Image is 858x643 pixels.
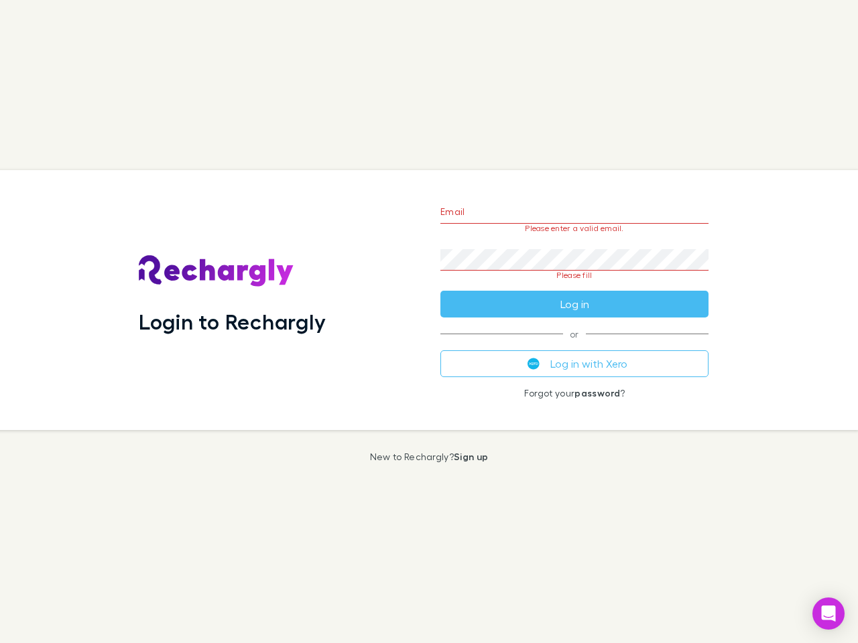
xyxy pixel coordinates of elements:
button: Log in [440,291,709,317]
p: Please fill [440,271,709,280]
img: Rechargly's Logo [139,255,294,287]
a: password [574,387,620,399]
div: Open Intercom Messenger [812,597,845,630]
p: Please enter a valid email. [440,224,709,233]
h1: Login to Rechargly [139,309,326,334]
p: Forgot your ? [440,388,709,399]
button: Log in with Xero [440,350,709,377]
a: Sign up [454,451,488,462]
p: New to Rechargly? [370,451,489,462]
img: Xero's logo [528,358,540,370]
